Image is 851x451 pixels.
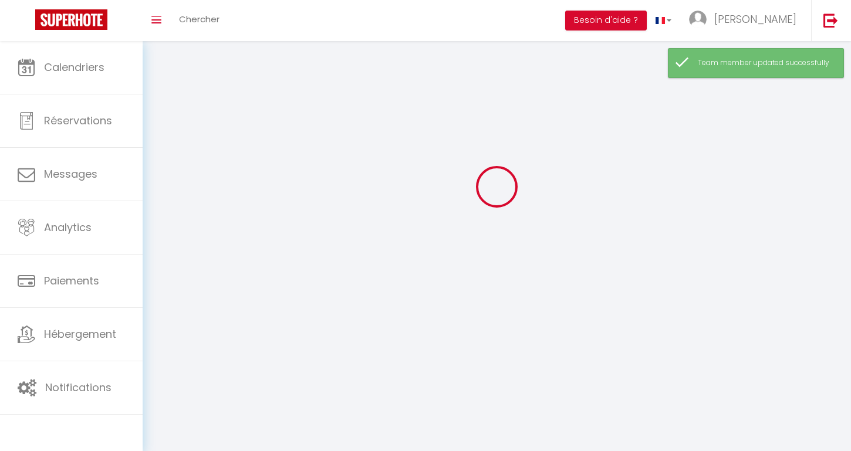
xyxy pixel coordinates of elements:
[44,60,104,74] span: Calendriers
[44,273,99,288] span: Paiements
[35,9,107,30] img: Super Booking
[44,220,92,235] span: Analytics
[689,11,707,28] img: ...
[44,113,112,128] span: Réservations
[565,11,647,30] button: Besoin d'aide ?
[45,380,112,395] span: Notifications
[9,5,45,40] button: Ouvrir le widget de chat LiveChat
[44,167,97,181] span: Messages
[823,13,838,28] img: logout
[698,57,832,69] div: Team member updated successfully
[179,13,219,25] span: Chercher
[44,327,116,341] span: Hébergement
[714,12,796,26] span: [PERSON_NAME]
